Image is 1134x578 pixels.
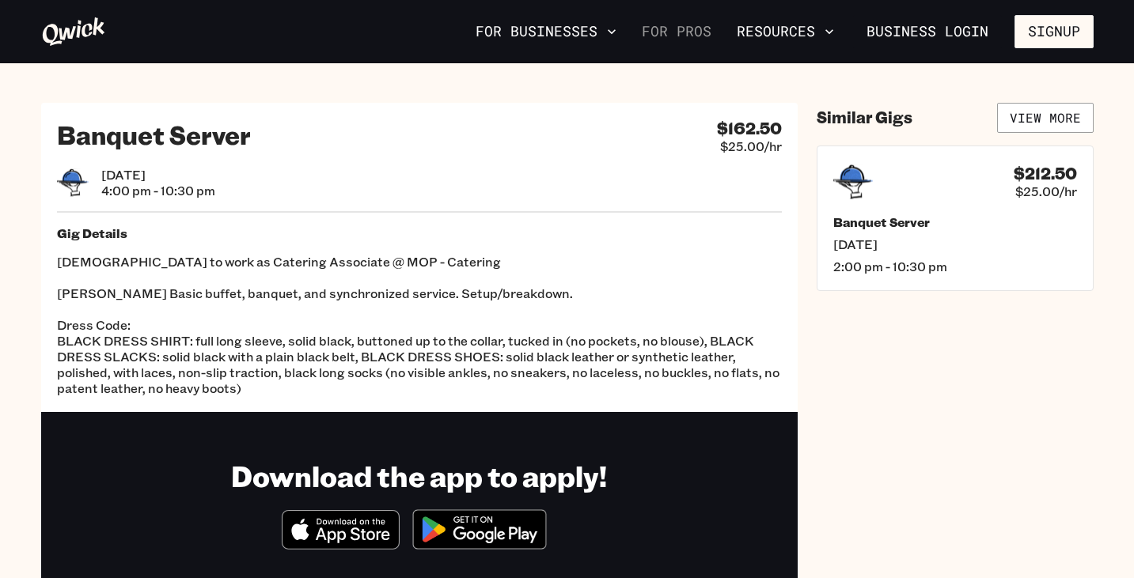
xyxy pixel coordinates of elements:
span: $25.00/hr [720,138,782,154]
img: Get it on Google Play [403,500,556,559]
button: For Businesses [469,18,623,45]
a: Business Login [853,15,1002,48]
a: $212.50$25.00/hrBanquet Server[DATE]2:00 pm - 10:30 pm [817,145,1094,291]
h1: Download the app to apply! [231,458,607,493]
span: 2:00 pm - 10:30 pm [833,259,1077,274]
button: Signup [1015,15,1094,48]
button: Resources [730,18,840,45]
h5: Banquet Server [833,214,1077,230]
h4: Similar Gigs [817,108,912,127]
span: 4:00 pm - 10:30 pm [101,183,215,198]
span: [DATE] [833,236,1077,252]
h4: $162.50 [717,119,782,138]
a: Download on the App Store [282,536,400,553]
a: View More [997,103,1094,133]
h4: $212.50 [1014,164,1077,183]
h5: Gig Details [57,225,782,241]
span: $25.00/hr [1015,183,1077,199]
p: [DEMOGRAPHIC_DATA] to work as Catering Associate @ MOP - Catering [PERSON_NAME] Basic buffet, ban... [57,254,782,396]
span: [DATE] [101,167,215,183]
a: For Pros [635,18,718,45]
h2: Banquet Server [57,119,251,150]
